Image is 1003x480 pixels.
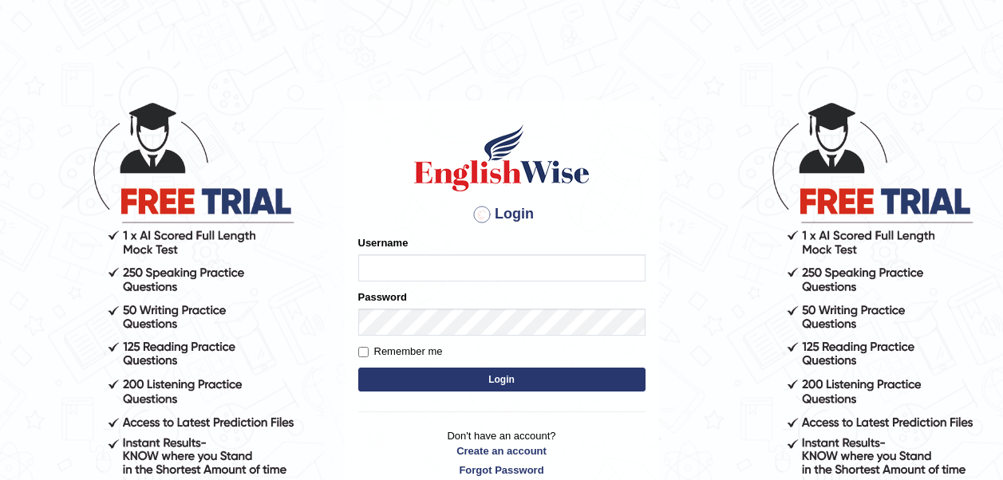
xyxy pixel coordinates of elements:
[358,428,646,478] p: Don't have an account?
[358,202,646,227] h4: Login
[358,235,409,250] label: Username
[411,122,593,194] img: Logo of English Wise sign in for intelligent practice with AI
[358,462,646,478] a: Forgot Password
[358,344,443,360] label: Remember me
[358,289,407,305] label: Password
[358,368,646,391] button: Login
[358,443,646,458] a: Create an account
[358,347,369,357] input: Remember me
